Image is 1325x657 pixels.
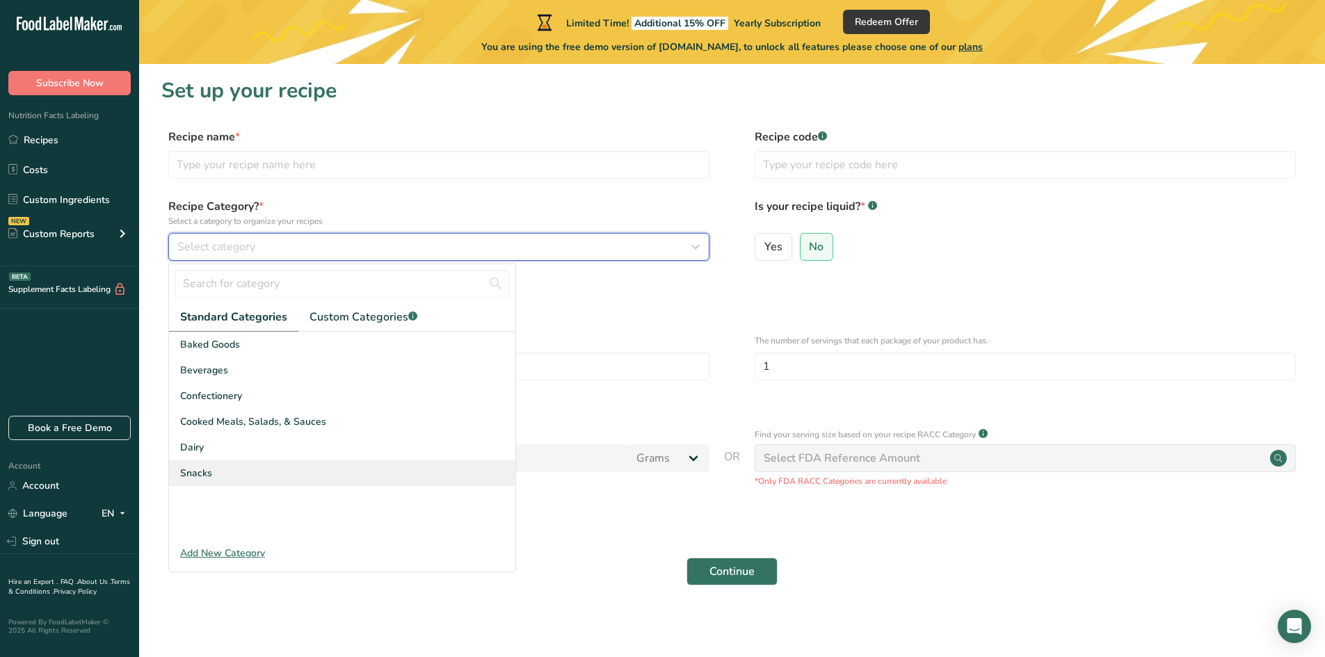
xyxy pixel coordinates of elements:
[177,238,255,255] span: Select category
[755,428,976,441] p: Find your serving size based on your recipe RACC Category
[764,450,920,467] div: Select FDA Reference Amount
[8,618,131,635] div: Powered By FoodLabelMaker © 2025 All Rights Reserved
[724,448,740,487] span: OR
[755,475,1296,487] p: *Only FDA RACC Categories are currently available
[77,577,111,587] a: About Us .
[180,337,240,352] span: Baked Goods
[755,198,1296,227] label: Is your recipe liquid?
[8,501,67,526] a: Language
[1278,610,1311,643] div: Open Intercom Messenger
[36,76,104,90] span: Subscribe Now
[734,17,821,30] span: Yearly Subscription
[310,309,417,325] span: Custom Categories
[8,577,130,597] a: Terms & Conditions .
[958,40,983,54] span: plans
[168,233,709,261] button: Select category
[180,466,212,480] span: Snacks
[54,587,97,597] a: Privacy Policy
[709,563,755,580] span: Continue
[168,215,709,227] p: Select a category to organize your recipes
[8,71,131,95] button: Subscribe Now
[180,363,228,378] span: Beverages
[61,577,77,587] a: FAQ .
[169,546,515,560] div: Add New Category
[481,40,983,54] span: You are using the free demo version of [DOMAIN_NAME], to unlock all features please choose one of...
[175,270,510,298] input: Search for category
[180,440,204,455] span: Dairy
[632,17,728,30] span: Additional 15% OFF
[534,14,821,31] div: Limited Time!
[764,240,782,254] span: Yes
[8,577,58,587] a: Hire an Expert .
[755,129,1296,145] label: Recipe code
[168,129,709,145] label: Recipe name
[755,334,1296,347] p: The number of servings that each package of your product has.
[843,10,930,34] button: Redeem Offer
[168,198,709,227] label: Recipe Category?
[8,227,95,241] div: Custom Reports
[180,309,287,325] span: Standard Categories
[180,389,242,403] span: Confectionery
[755,151,1296,179] input: Type your recipe code here
[686,558,778,585] button: Continue
[161,75,1303,106] h1: Set up your recipe
[102,505,131,522] div: EN
[9,273,31,281] div: BETA
[809,240,824,254] span: No
[8,217,29,225] div: NEW
[180,414,326,429] span: Cooked Meals, Salads, & Sauces
[168,151,709,179] input: Type your recipe name here
[855,15,918,29] span: Redeem Offer
[8,416,131,440] a: Book a Free Demo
